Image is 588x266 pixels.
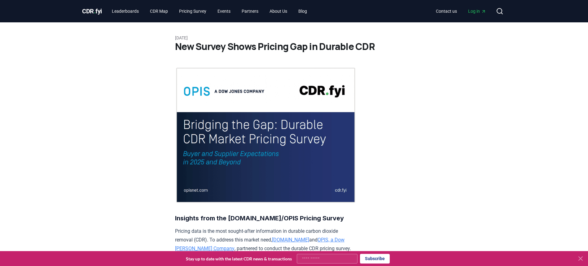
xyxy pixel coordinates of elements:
[431,6,491,17] nav: Main
[213,6,235,17] a: Events
[468,8,486,14] span: Log in
[107,6,312,17] nav: Main
[265,6,292,17] a: About Us
[293,6,312,17] a: Blog
[431,6,462,17] a: Contact us
[272,237,309,243] a: [DOMAIN_NAME]
[175,214,344,222] strong: Insights from the [DOMAIN_NAME]/OPIS Pricing Survey
[175,41,413,52] h1: New Survey Shows Pricing Gap in Durable CDR
[174,6,211,17] a: Pricing Survey
[107,6,144,17] a: Leaderboards
[175,67,356,203] img: blog post image
[237,6,263,17] a: Partners
[175,35,413,41] p: [DATE]
[94,7,96,15] span: .
[463,6,491,17] a: Log in
[145,6,173,17] a: CDR Map
[82,7,102,16] a: CDR.fyi
[82,7,102,15] span: CDR fyi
